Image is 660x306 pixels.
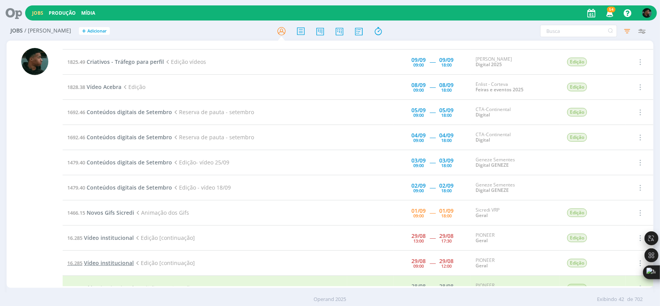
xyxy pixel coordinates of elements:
span: 1692.46 [67,109,85,116]
a: 1479.40Conteúdos digitais de Setembro [67,184,172,191]
span: Conteúdos digitais de Setembro [87,159,172,166]
div: 18:00 [441,63,452,67]
span: 1828.38 [67,84,85,91]
a: 1692.46Conteúdos digitais de Setembro [67,133,172,141]
div: 02/09 [411,183,426,188]
div: Geneze Sementes [476,182,555,193]
span: Vídeo Acebra [87,83,121,91]
div: 18:00 [441,88,452,92]
div: 18:00 [441,113,452,117]
span: 54 [607,7,616,12]
div: 18:00 [441,214,452,218]
div: 03/09 [439,158,454,163]
div: 01/09 [439,208,454,214]
div: 17:30 [441,239,452,243]
div: [PERSON_NAME] [476,56,555,68]
div: 08/09 [439,82,454,88]
a: 16.285Vídeo institucional [67,234,134,241]
button: Mídia [79,10,97,16]
a: Jobs [32,10,43,16]
div: PIONEER [476,232,555,244]
a: 1828.38Vídeo Acebra [67,83,121,91]
span: Edição - vídeo 18/09 [172,184,231,191]
span: Conteúdos digitais de Setembro [87,108,172,116]
span: Edição vídeos [164,58,206,65]
div: CTA-Continental [476,107,555,118]
span: Edição [567,209,587,217]
div: 18:00 [441,138,452,142]
span: ----- [430,83,435,91]
a: 1692.46Conteúdos digitais de Setembro [67,108,172,116]
a: 1825.49Criativos - Tráfego para perfil [67,58,164,65]
a: 1466.15Novos Gifs Sicredi [67,209,134,216]
span: Conteúdos digitais de Setembro [87,133,172,141]
div: 09:00 [413,163,424,168]
div: PIONEER [476,283,555,294]
div: 02/09 [439,183,454,188]
a: 1479.40Conteúdos digitais de Setembro [67,159,172,166]
span: Animação dos Gifs [134,209,189,216]
span: ----- [430,58,435,65]
div: Geneze Sementes [476,157,555,168]
span: Edição [continuação] [134,284,195,292]
a: Geral [476,262,488,269]
a: Digital [476,137,490,143]
button: K [642,6,652,20]
div: 04/09 [439,133,454,138]
a: Digital GENEZE [476,187,509,193]
div: 13:00 [413,239,424,243]
div: 05/09 [439,108,454,113]
a: Digital 2025 [476,61,502,68]
span: Vídeo institucional [84,234,134,241]
div: 29/08 [439,233,454,239]
span: 16.285 [67,234,82,241]
span: Edição [567,83,587,91]
div: Sicredi VRP [476,207,555,219]
div: 29/08 [411,258,426,264]
span: / [PERSON_NAME] [24,27,71,34]
span: + [82,27,86,35]
div: 09:00 [413,113,424,117]
img: K [21,48,48,75]
div: 28/08 [411,284,426,289]
span: Vídeo institucional [84,259,134,267]
span: 42 [619,296,624,303]
div: PIONEER [476,258,555,269]
span: 1479.40 [67,159,85,166]
div: 18:00 [441,163,452,168]
div: 28/08 [439,284,454,289]
button: Jobs [30,10,46,16]
div: 09:00 [413,264,424,268]
a: Geral [476,237,488,244]
span: 16.285 [67,260,82,267]
div: 09:00 [413,88,424,92]
span: 16.285 [67,285,82,292]
span: 1825.49 [67,58,85,65]
div: 29/08 [411,233,426,239]
span: 1479.40 [67,184,85,191]
span: Edição [continuação] [134,234,195,241]
span: Reserva de pauta - setembro [172,108,254,116]
span: Conteúdos digitais de Setembro [87,184,172,191]
a: Mídia [81,10,95,16]
div: 05/09 [411,108,426,113]
span: ----- [430,259,435,267]
span: 1466.15 [67,209,85,216]
span: ----- [430,234,435,241]
span: Novos Gifs Sicredi [87,209,134,216]
span: Edição- vídeo 25/09 [172,159,229,166]
span: ----- [430,209,435,216]
span: ----- [430,159,435,166]
span: Adicionar [87,29,107,34]
input: Busca [540,25,617,37]
a: Digital [476,111,490,118]
div: CTA-Continental [476,132,555,143]
div: 09:00 [413,138,424,142]
span: ----- [430,108,435,116]
span: Vídeo institucional [84,284,134,292]
span: Edição [567,234,587,242]
div: 09/09 [439,57,454,63]
div: 29/08 [439,258,454,264]
span: Jobs [10,27,23,34]
span: 1692.46 [67,134,85,141]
